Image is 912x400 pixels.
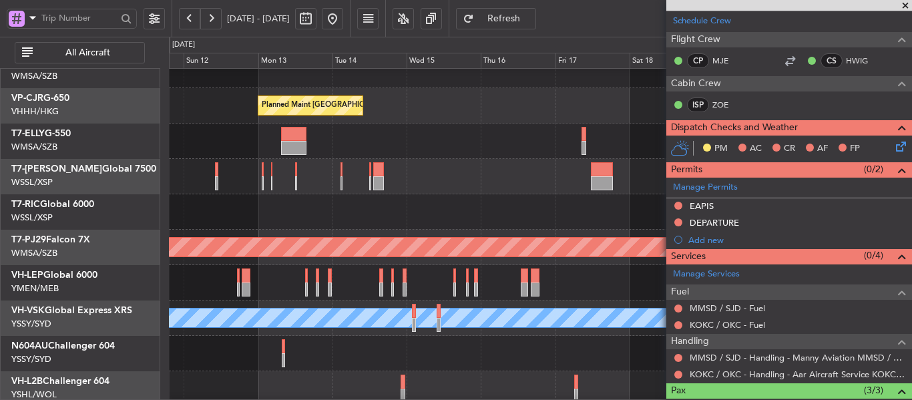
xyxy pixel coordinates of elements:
[750,142,762,156] span: AC
[11,70,57,82] a: WMSA/SZB
[671,383,686,399] span: Pax
[11,377,109,386] a: VH-L2BChallenger 604
[456,8,536,29] button: Refresh
[184,53,258,69] div: Sun 12
[11,306,45,315] span: VH-VSK
[11,270,43,280] span: VH-LEP
[712,99,742,111] a: ZOE
[671,249,706,264] span: Services
[481,53,555,69] div: Thu 16
[11,164,102,174] span: T7-[PERSON_NAME]
[262,95,485,116] div: Planned Maint [GEOGRAPHIC_DATA] ([GEOGRAPHIC_DATA] Intl)
[671,162,702,178] span: Permits
[690,352,905,363] a: MMSD / SJD - Handling - Manny Aviation MMSD / SJD
[690,303,765,314] a: MMSD / SJD - Fuel
[11,164,156,174] a: T7-[PERSON_NAME]Global 7500
[846,55,876,67] a: HWIG
[15,42,145,63] button: All Aircraft
[11,247,57,259] a: WMSA/SZB
[673,268,740,281] a: Manage Services
[821,53,843,68] div: CS
[11,235,46,244] span: T7-PJ29
[673,15,731,28] a: Schedule Crew
[673,181,738,194] a: Manage Permits
[671,284,689,300] span: Fuel
[332,53,407,69] div: Tue 14
[172,39,195,51] div: [DATE]
[690,200,714,212] div: EAPIS
[11,200,94,209] a: T7-RICGlobal 6000
[11,212,53,224] a: WSSL/XSP
[407,53,481,69] div: Wed 15
[671,334,709,349] span: Handling
[850,142,860,156] span: FP
[555,53,630,69] div: Fri 17
[817,142,828,156] span: AF
[11,93,69,103] a: VP-CJRG-650
[864,383,883,397] span: (3/3)
[11,129,45,138] span: T7-ELLY
[41,8,117,28] input: Trip Number
[258,53,332,69] div: Mon 13
[11,353,51,365] a: YSSY/SYD
[714,142,728,156] span: PM
[687,53,709,68] div: CP
[11,270,97,280] a: VH-LEPGlobal 6000
[690,217,739,228] div: DEPARTURE
[690,369,905,380] a: KOKC / OKC - Handling - Aar Aircraft Service KOKC / OKC
[11,176,53,188] a: WSSL/XSP
[11,106,59,118] a: VHHH/HKG
[864,162,883,176] span: (0/2)
[630,53,704,69] div: Sat 18
[864,248,883,262] span: (0/4)
[11,341,48,351] span: N604AU
[671,76,721,91] span: Cabin Crew
[11,200,40,209] span: T7-RIC
[688,234,905,246] div: Add new
[35,48,140,57] span: All Aircraft
[784,142,795,156] span: CR
[11,318,51,330] a: YSSY/SYD
[11,141,57,153] a: WMSA/SZB
[227,13,290,25] span: [DATE] - [DATE]
[11,377,43,386] span: VH-L2B
[690,319,765,331] a: KOKC / OKC - Fuel
[11,129,71,138] a: T7-ELLYG-550
[687,97,709,112] div: ISP
[11,235,90,244] a: T7-PJ29Falcon 7X
[712,55,742,67] a: MJE
[11,341,115,351] a: N604AUChallenger 604
[671,120,798,136] span: Dispatch Checks and Weather
[477,14,531,23] span: Refresh
[11,282,59,294] a: YMEN/MEB
[11,306,132,315] a: VH-VSKGlobal Express XRS
[671,32,720,47] span: Flight Crew
[11,93,43,103] span: VP-CJR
